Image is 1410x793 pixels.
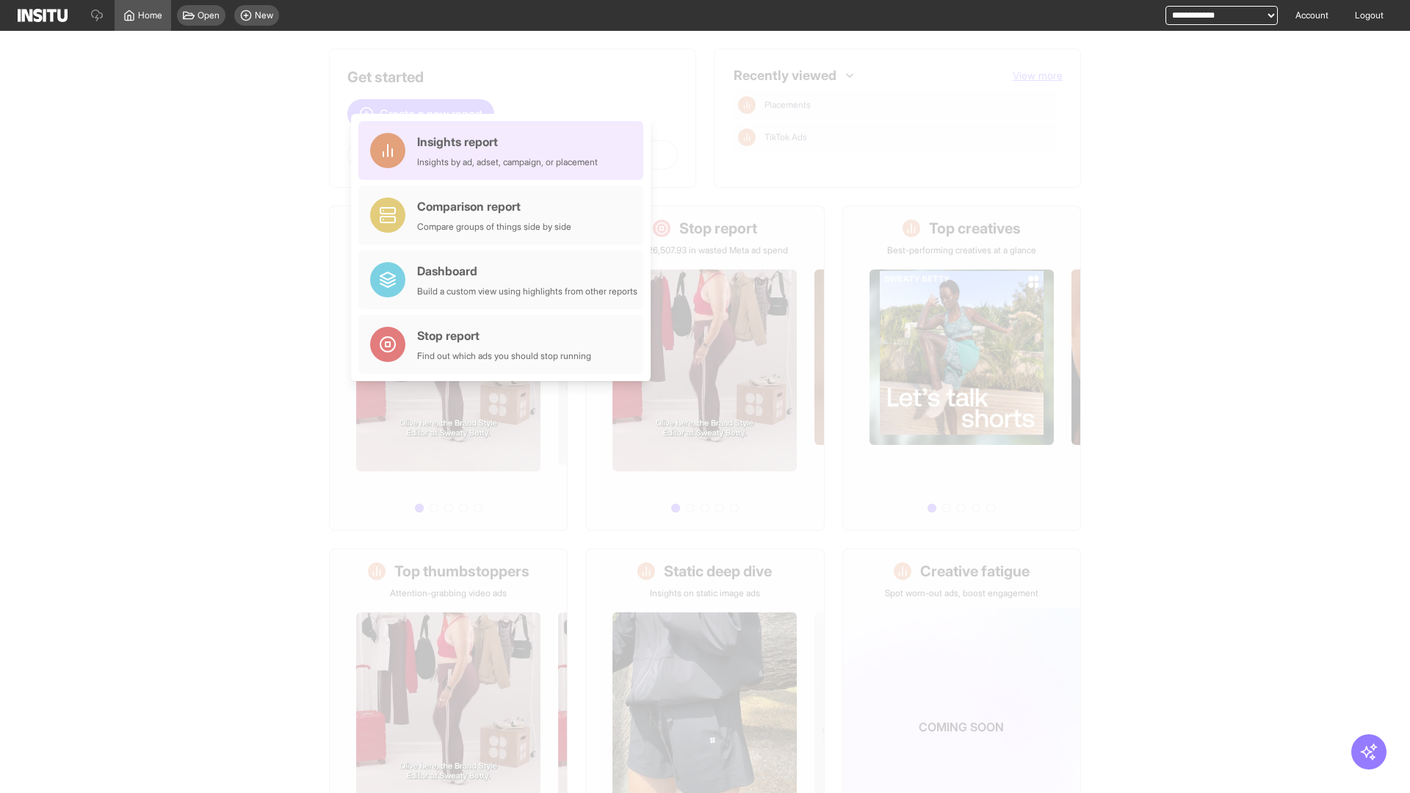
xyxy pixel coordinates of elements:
div: Comparison report [417,198,571,215]
div: Find out which ads you should stop running [417,350,591,362]
span: New [255,10,273,21]
div: Compare groups of things side by side [417,221,571,233]
div: Insights report [417,133,598,151]
img: Logo [18,9,68,22]
span: Home [138,10,162,21]
span: Open [198,10,220,21]
div: Dashboard [417,262,637,280]
div: Insights by ad, adset, campaign, or placement [417,156,598,168]
div: Build a custom view using highlights from other reports [417,286,637,297]
div: Stop report [417,327,591,344]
